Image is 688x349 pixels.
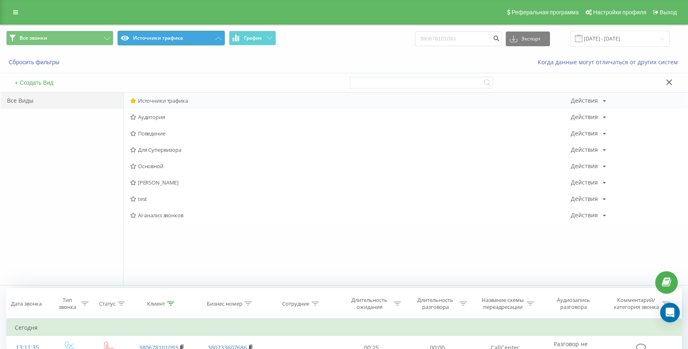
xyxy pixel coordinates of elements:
[660,9,677,16] span: Выход
[571,180,598,185] div: Действия
[506,32,550,46] button: Экспорт
[414,297,457,311] div: Длительность разговора
[11,300,42,307] div: Дата звонка
[130,196,571,202] span: test
[56,297,79,311] div: Тип звонка
[571,196,598,202] div: Действия
[12,79,56,86] button: + Создать Вид
[20,35,47,41] span: Все звонки
[99,300,115,307] div: Статус
[547,297,600,311] div: Аудиозапись разговора
[118,31,225,45] button: Источники трафика
[415,32,502,46] input: Поиск по номеру
[130,131,571,136] span: Поведение
[571,147,598,153] div: Действия
[229,31,276,45] button: График
[130,163,571,169] span: Основной
[571,212,598,218] div: Действия
[130,98,571,104] span: Источники трафика
[612,297,660,311] div: Комментарий/категория звонка
[511,9,579,16] span: Реферальная программа
[6,59,63,66] button: Сбросить фильтры
[481,297,525,311] div: Название схемы переадресации
[147,300,165,307] div: Клиент
[571,114,598,120] div: Действия
[130,114,571,120] span: Аудитория
[538,58,682,66] a: Когда данные могут отличаться от других систем
[7,320,682,336] td: Сегодня
[282,300,310,307] div: Сотрудник
[6,31,113,45] button: Все звонки
[571,98,598,104] div: Действия
[593,9,646,16] span: Настройки профиля
[130,147,571,153] span: Для Супервизора
[130,212,571,218] span: AI-анализ звонков
[130,180,571,185] span: [PERSON_NAME]
[244,35,262,41] span: График
[571,131,598,136] div: Действия
[207,300,242,307] div: Бизнес номер
[348,297,392,311] div: Длительность ожидания
[571,163,598,169] div: Действия
[663,79,675,87] button: Закрыть
[660,303,680,322] div: Open Intercom Messenger
[0,92,123,109] div: Все Виды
